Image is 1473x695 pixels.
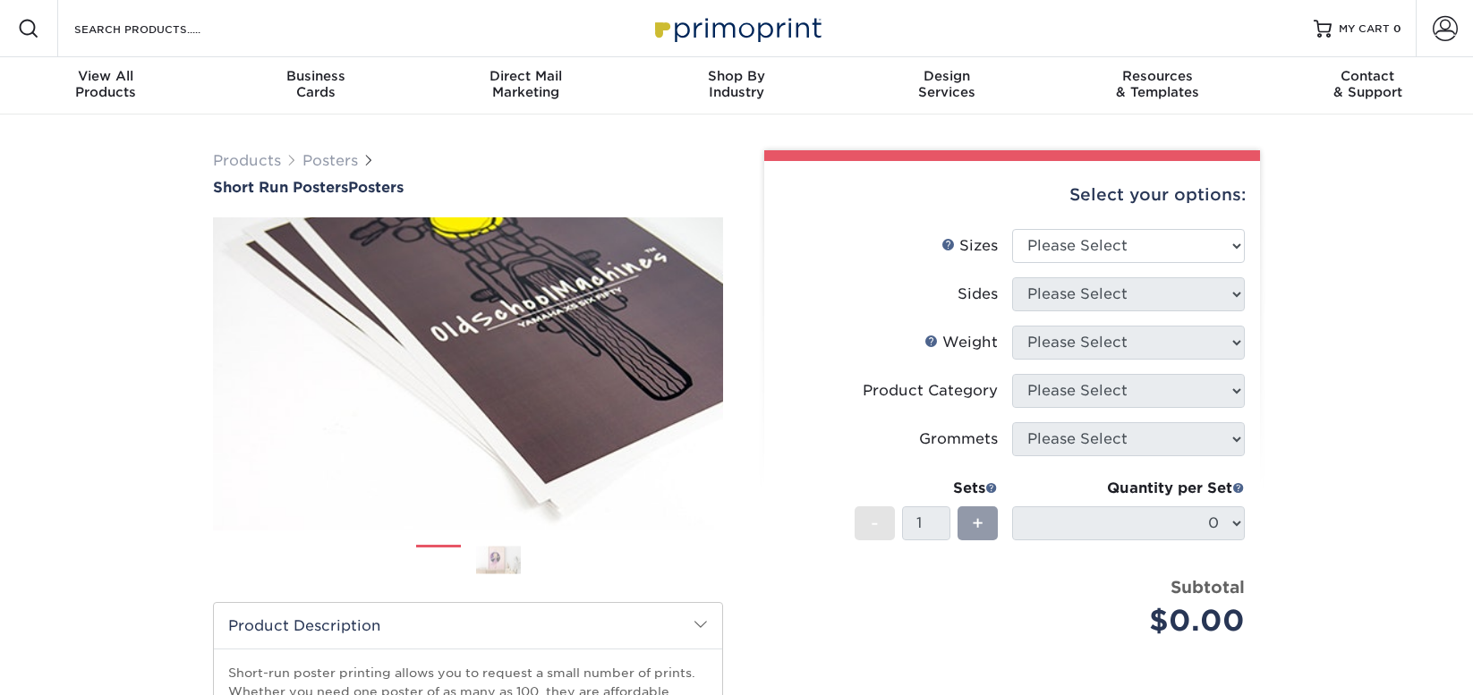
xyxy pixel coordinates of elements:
[941,235,998,257] div: Sizes
[972,510,983,537] span: +
[214,603,722,648] h2: Product Description
[919,428,998,450] div: Grommets
[416,538,461,583] img: Posters 01
[779,161,1246,229] div: Select your options:
[647,9,826,47] img: Primoprint
[631,68,841,84] span: Shop By
[1263,68,1473,84] span: Contact
[421,68,631,100] div: Marketing
[421,68,631,84] span: Direct Mail
[213,179,723,196] h1: Posters
[924,332,998,353] div: Weight
[210,68,421,100] div: Cards
[863,380,998,402] div: Product Category
[631,57,841,114] a: Shop ByIndustry
[210,68,421,84] span: Business
[1263,57,1473,114] a: Contact& Support
[1339,21,1390,37] span: MY CART
[1052,57,1263,114] a: Resources& Templates
[855,478,998,499] div: Sets
[842,57,1052,114] a: DesignServices
[1012,478,1245,499] div: Quantity per Set
[842,68,1052,100] div: Services
[213,152,281,169] a: Products
[72,18,247,39] input: SEARCH PRODUCTS.....
[1052,68,1263,100] div: & Templates
[1052,68,1263,84] span: Resources
[1263,68,1473,100] div: & Support
[1026,599,1245,642] div: $0.00
[213,179,723,196] a: Short Run PostersPosters
[1171,577,1245,597] strong: Subtotal
[302,152,358,169] a: Posters
[476,546,521,573] img: Posters 02
[421,57,631,114] a: Direct MailMarketing
[213,198,723,550] img: Short Run Posters 01
[1393,22,1401,35] span: 0
[213,179,348,196] span: Short Run Posters
[210,57,421,114] a: BusinessCards
[958,284,998,305] div: Sides
[631,68,841,100] div: Industry
[842,68,1052,84] span: Design
[871,510,879,537] span: -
